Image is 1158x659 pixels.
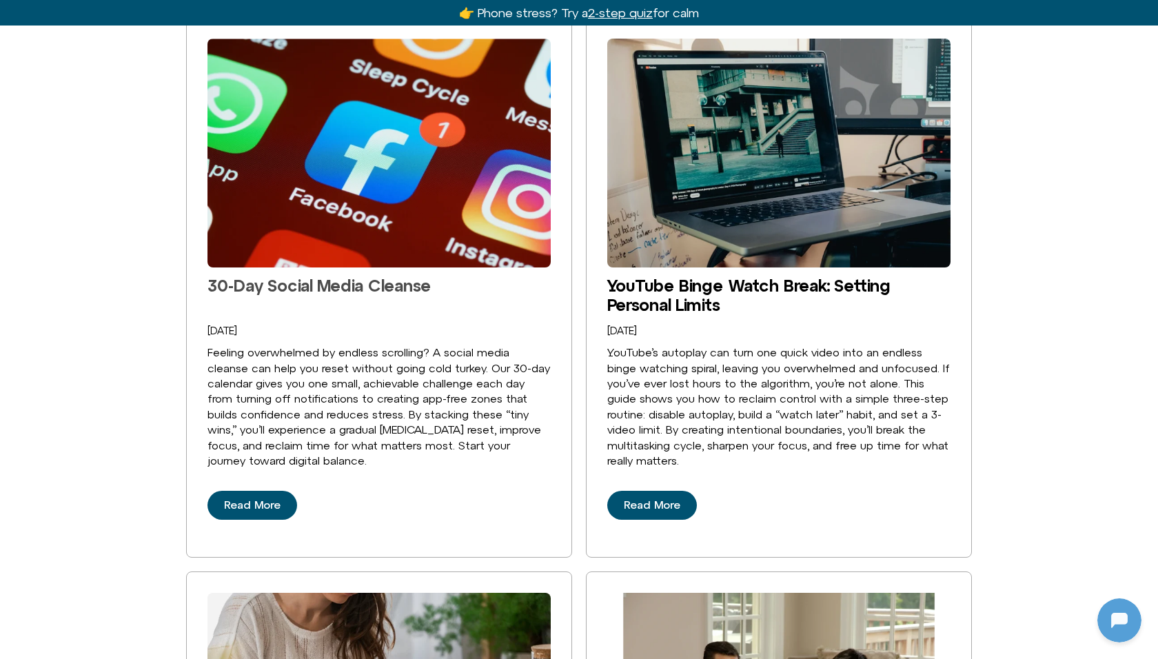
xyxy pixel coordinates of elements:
[207,276,431,295] a: 30-Day Social Media Cleanse
[607,491,697,520] a: Read More
[624,499,680,511] span: Read More
[207,491,297,520] a: Read More
[607,39,951,267] img: Image of computer screen with YouTube video playing
[224,499,281,511] span: Read More
[607,345,951,468] div: YouTube’s autoplay can turn one quick video into an endless binge watching spiral, leaving you ov...
[607,325,637,336] time: [DATE]
[207,39,551,267] img: Image of a screen with social media apps presented on a home screen
[607,325,637,337] a: [DATE]
[588,6,653,20] u: 2-step quiz
[207,39,551,267] a: 30-Day Social Media Cleanse
[207,325,237,336] time: [DATE]
[207,345,551,468] div: Feeling overwhelmed by endless scrolling? A social media cleanse can help you reset without going...
[607,39,951,267] a: YouTube Binge Watch Break: Setting Personal Limits
[207,325,237,337] a: [DATE]
[459,6,699,20] a: 👉 Phone stress? Try a2-step quizfor calm
[1097,598,1141,642] iframe: Botpress
[607,276,891,314] a: YouTube Binge Watch Break: Setting Personal Limits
